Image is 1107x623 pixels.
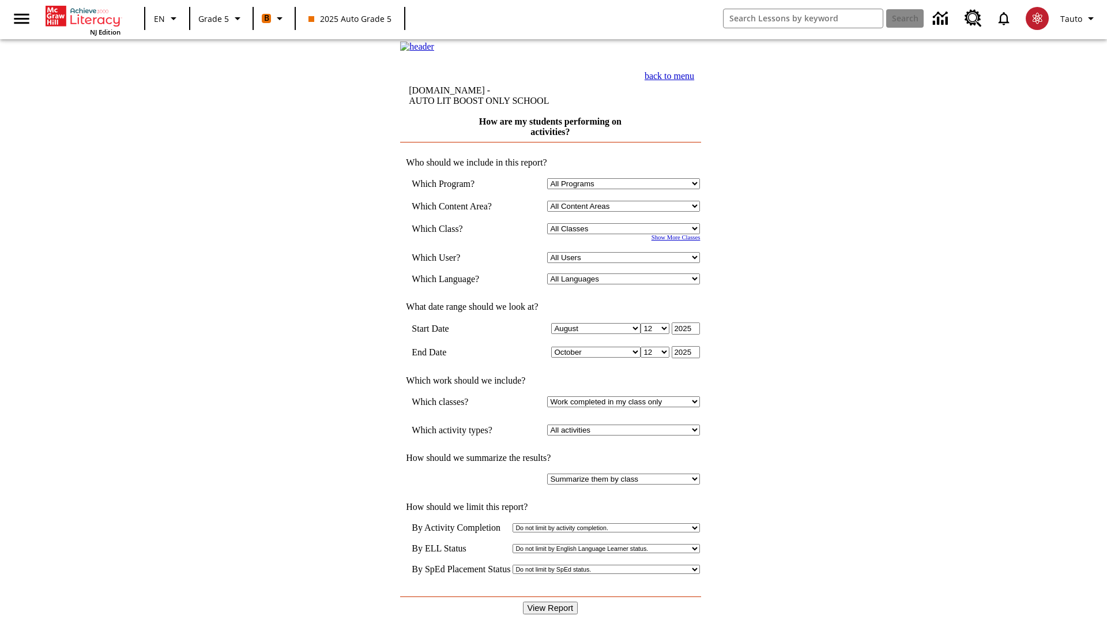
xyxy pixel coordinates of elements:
[5,2,39,36] button: Open side menu
[523,602,578,614] input: View Report
[412,346,509,358] td: End Date
[926,3,958,35] a: Data Center
[989,3,1019,33] a: Notifications
[412,223,509,234] td: Which Class?
[412,564,510,575] td: By SpEd Placement Status
[412,322,509,335] td: Start Date
[412,273,509,284] td: Which Language?
[194,8,249,29] button: Grade: Grade 5, Select a grade
[149,8,186,29] button: Language: EN, Select a language
[412,178,509,189] td: Which Program?
[46,3,121,36] div: Home
[400,376,700,386] td: Which work should we include?
[412,252,509,263] td: Which User?
[412,425,509,436] td: Which activity types?
[652,234,701,241] a: Show More Classes
[154,13,165,25] span: EN
[409,85,585,106] td: [DOMAIN_NAME] -
[400,502,700,512] td: How should we limit this report?
[257,8,291,29] button: Boost Class color is orange. Change class color
[1056,8,1102,29] button: Profile/Settings
[412,201,492,211] nobr: Which Content Area?
[958,3,989,34] a: Resource Center, Will open in new tab
[400,453,700,463] td: How should we summarize the results?
[400,302,700,312] td: What date range should we look at?
[645,71,694,81] a: back to menu
[479,117,622,137] a: How are my students performing on activities?
[1019,3,1056,33] button: Select a new avatar
[409,96,549,106] nobr: AUTO LIT BOOST ONLY SCHOOL
[400,157,700,168] td: Who should we include in this report?
[1026,7,1049,30] img: avatar image
[308,13,391,25] span: 2025 Auto Grade 5
[412,543,510,554] td: By ELL Status
[90,28,121,36] span: NJ Edition
[412,396,509,407] td: Which classes?
[198,13,229,25] span: Grade 5
[400,42,434,52] img: header
[264,11,269,25] span: B
[1060,13,1082,25] span: Tauto
[412,523,510,533] td: By Activity Completion
[724,9,883,28] input: search field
